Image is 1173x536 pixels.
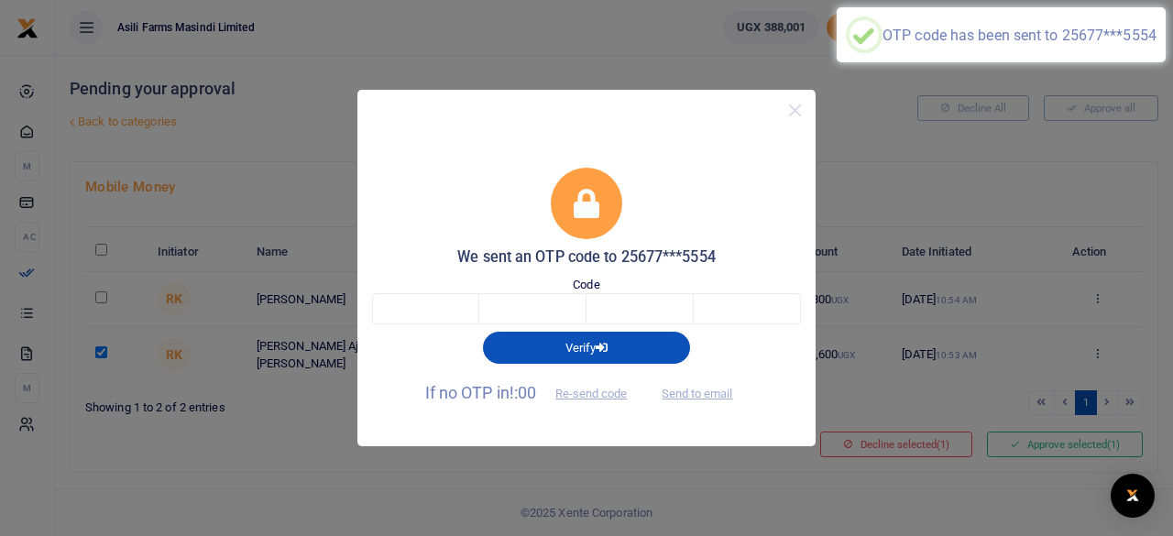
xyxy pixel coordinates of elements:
[782,97,808,124] button: Close
[882,27,1157,44] div: OTP code has been sent to 25677***5554
[483,332,690,363] button: Verify
[425,383,643,402] span: If no OTP in
[510,383,536,402] span: !:00
[1111,474,1155,518] div: Open Intercom Messenger
[573,276,599,294] label: Code
[372,248,801,267] h5: We sent an OTP code to 25677***5554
